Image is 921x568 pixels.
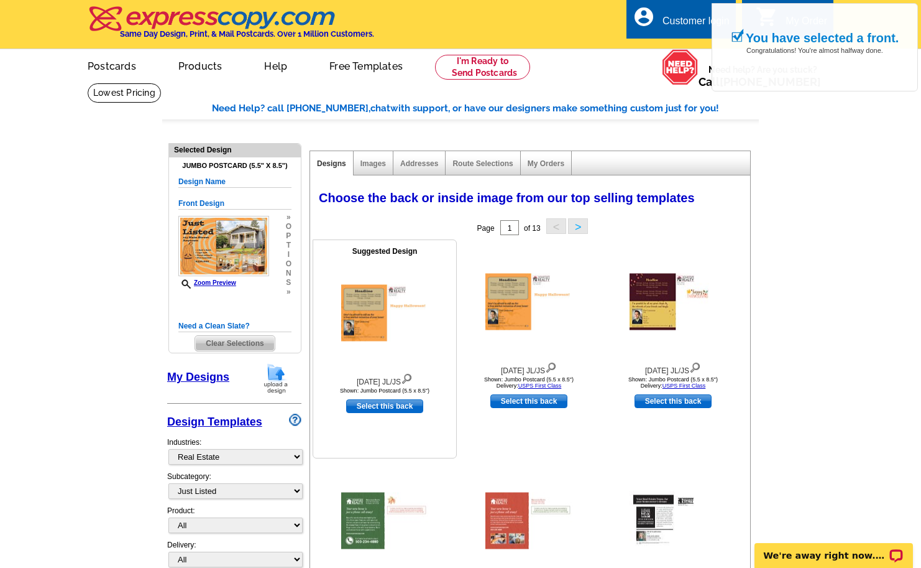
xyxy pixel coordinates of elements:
[167,371,229,383] a: My Designs
[352,247,418,256] b: Suggested Design
[178,279,236,286] a: Zoom Preview
[260,363,292,394] img: upload-design
[309,50,423,80] a: Free Templates
[286,250,291,259] span: i
[286,269,291,278] span: n
[630,491,717,551] img: Black QR
[662,49,699,85] img: help
[316,371,453,388] div: [DATE] JL/JS
[546,218,566,234] button: <
[316,388,453,394] div: Shown: Jumbo Postcard (5.5 x 8.5")
[662,16,730,33] div: Customer login
[244,50,307,80] a: Help
[120,29,374,39] h4: Same Day Design, Print, & Mail Postcards. Over 1 Million Customers.
[630,274,717,330] img: Thanksgiving JL/JS
[731,29,744,42] img: check_mark.png
[167,471,301,505] div: Subcategory:
[662,383,706,389] a: USPS First Class
[167,431,301,471] div: Industries:
[400,159,438,168] a: Addresses
[485,274,572,330] img: Halloween JL/JS
[746,34,883,54] span: Congratulations! You're almost halfway done.
[524,224,541,233] span: of 13
[360,159,386,168] a: Images
[195,336,274,351] span: Clear Selections
[370,103,390,114] span: chat
[178,162,291,170] h4: Jumbo Postcard (5.5" x 8.5")
[286,287,291,297] span: »
[746,529,921,568] iframe: LiveChat chat widget
[286,231,291,241] span: p
[286,222,291,231] span: o
[178,320,291,332] h5: Need a Clean Slate?
[568,218,588,234] button: >
[88,15,374,39] a: Same Day Design, Print, & Mail Postcards. Over 1 Million Customers.
[68,50,156,80] a: Postcards
[178,176,291,188] h5: Design Name
[319,191,695,205] span: Choose the back or inside image from our top selling templates
[689,360,701,373] img: view design details
[401,371,413,384] img: view design details
[286,241,291,250] span: t
[699,75,821,88] span: Call
[341,285,428,342] img: Halloween JL/JS
[178,216,269,276] img: GENPJFhalloweenJLJS_SAMPLE.jpg
[528,159,564,168] a: My Orders
[289,414,301,426] img: design-wizard-help-icon.png
[317,159,346,168] a: Designs
[605,360,741,376] div: [DATE] JL/JS
[746,31,899,45] h1: You have selected a front.
[167,416,262,428] a: Design Templates
[545,360,557,373] img: view design details
[178,198,291,210] h5: Front Design
[518,383,562,389] a: USPS First Class
[286,213,291,222] span: »
[699,63,827,88] span: Need help? Are you stuck?
[485,493,572,549] img: One Pic Fall
[158,50,242,80] a: Products
[635,394,712,408] a: use this design
[169,144,301,156] div: Selected Design
[346,399,423,413] a: use this design
[633,6,655,28] i: account_circle
[341,493,428,549] img: Three Pic Fall
[212,101,759,116] div: Need Help? call [PHONE_NUMBER], with support, or have our designers make something custom just fo...
[452,159,513,168] a: Route Selections
[286,278,291,287] span: s
[605,376,741,389] div: Shown: Jumbo Postcard (5.5 x 8.5") Delivery:
[286,259,291,269] span: o
[477,224,495,233] span: Page
[633,14,730,29] a: account_circle Customer login
[460,376,597,389] div: Shown: Jumbo Postcard (5.5 x 8.5") Delivery:
[167,505,301,539] div: Product:
[460,360,597,376] div: [DATE] JL/JS
[490,394,567,408] a: use this design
